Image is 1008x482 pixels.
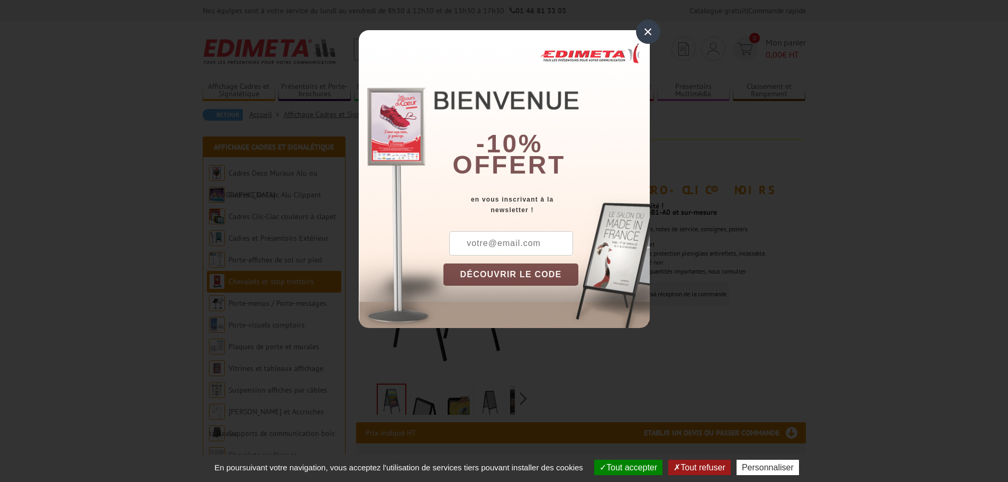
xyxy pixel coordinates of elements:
button: Tout refuser [668,460,730,475]
input: votre@email.com [449,231,573,256]
button: Personnaliser (fenêtre modale) [737,460,799,475]
button: Tout accepter [594,460,662,475]
div: en vous inscrivant à la newsletter ! [443,194,650,215]
b: -10% [476,130,543,158]
button: DÉCOUVRIR LE CODE [443,263,579,286]
div: × [636,20,660,44]
span: En poursuivant votre navigation, vous acceptez l'utilisation de services tiers pouvant installer ... [209,463,588,472]
font: offert [452,151,566,179]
